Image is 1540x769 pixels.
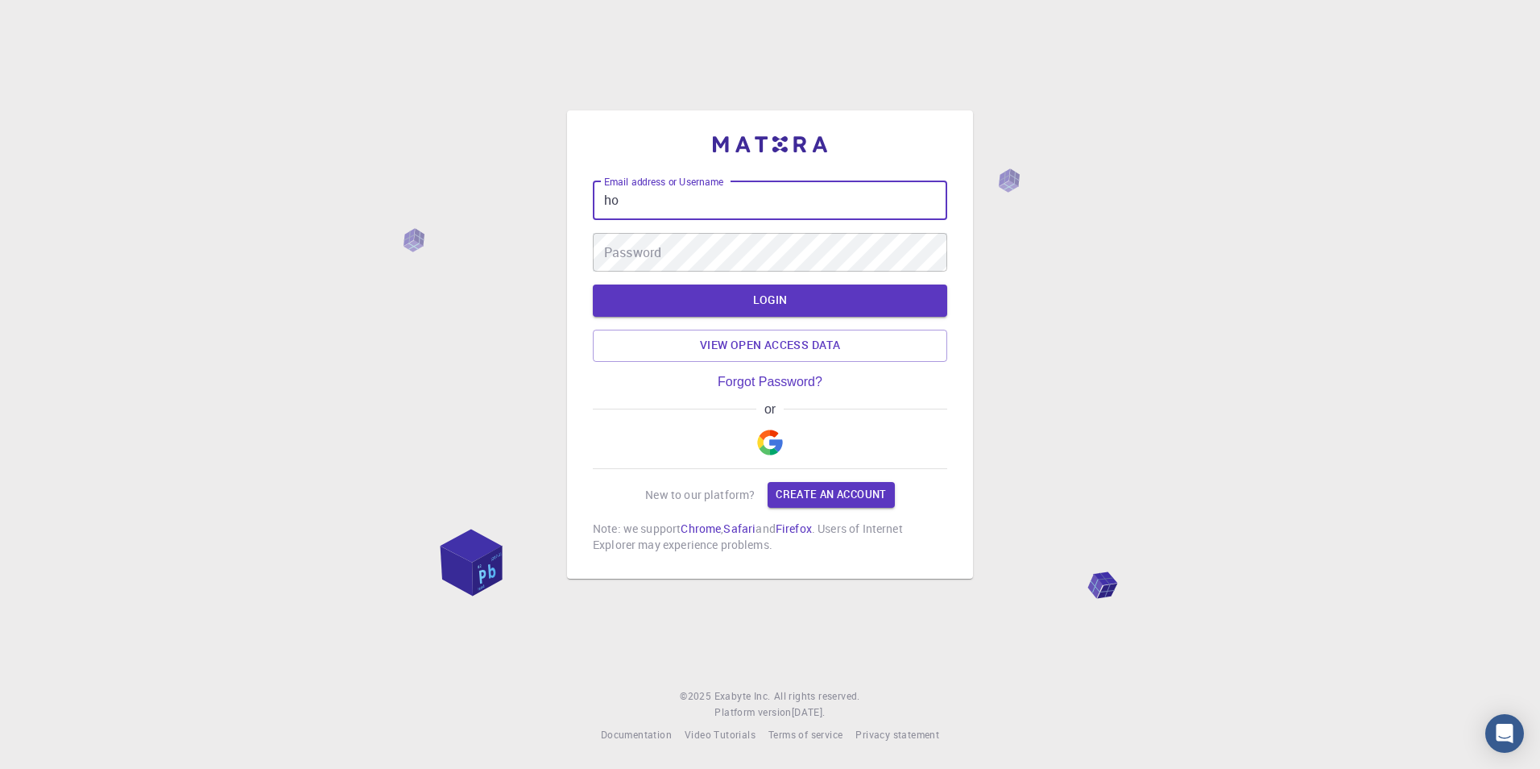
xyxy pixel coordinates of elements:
span: All rights reserved. [774,688,860,705]
span: © 2025 [680,688,714,705]
a: Chrome [681,521,721,536]
a: Documentation [601,727,672,743]
a: Privacy statement [855,727,939,743]
a: Video Tutorials [685,727,756,743]
a: Create an account [768,482,894,508]
span: Exabyte Inc. [714,689,771,702]
a: [DATE]. [792,705,826,721]
span: Privacy statement [855,728,939,741]
p: Note: we support , and . Users of Internet Explorer may experience problems. [593,521,947,553]
div: Open Intercom Messenger [1485,714,1524,753]
span: Documentation [601,728,672,741]
span: Terms of service [768,728,842,741]
img: Google [757,430,783,455]
span: Platform version [714,705,791,721]
a: View open access data [593,330,947,362]
a: Forgot Password? [718,375,822,389]
span: or [756,402,783,417]
a: Terms of service [768,727,842,743]
p: New to our platform? [645,487,755,503]
a: Exabyte Inc. [714,688,771,705]
a: Safari [723,521,756,536]
a: Firefox [776,521,812,536]
span: Video Tutorials [685,728,756,741]
label: Email address or Username [604,175,723,189]
button: LOGIN [593,285,947,317]
span: [DATE] . [792,705,826,718]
